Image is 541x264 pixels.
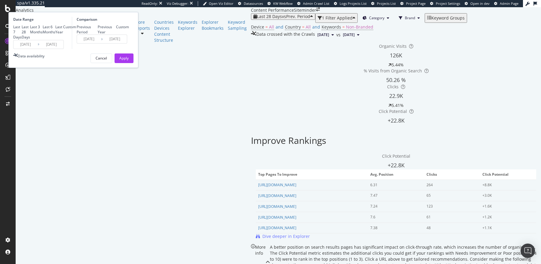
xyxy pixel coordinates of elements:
[400,1,426,6] a: Project Page
[256,31,315,38] div: Data crossed with the Crawls
[13,17,70,22] div: Date Range
[22,24,30,40] div: Last 28 Days
[465,1,490,6] a: Open in dev
[154,37,174,43] div: Structure
[322,16,353,20] div: 1 Filter Applied
[371,1,396,6] a: Projects List
[77,17,129,22] div: Comparison
[269,24,274,30] span: All
[43,24,55,35] div: Last 6 Months
[167,1,188,6] div: Viz Debugger:
[39,40,63,49] input: End Date
[251,24,264,30] span: Device
[482,204,529,209] div: +1.6K
[18,53,44,59] div: Data availability
[13,24,22,40] div: Last 7 Days
[178,19,197,31] a: Keywords Explorer
[316,7,320,11] div: arrow-right-arrow-left
[258,225,296,230] a: [URL][DOMAIN_NAME]
[257,14,282,19] span: Last 28 Days
[203,1,234,6] a: Open Viz Editor
[258,215,296,220] a: [URL][DOMAIN_NAME]
[392,62,404,68] div: 5.44%
[297,1,329,6] a: Admin Crawl List
[258,172,364,177] span: Top pages to improve
[425,13,467,23] button: Keyword Groups
[63,24,76,29] div: Custom
[436,1,460,6] span: Project Settings
[388,117,405,124] span: +22.8K
[521,244,535,258] div: Open Intercom Messenger
[377,1,396,6] span: Projects List
[312,24,320,30] span: and
[387,84,399,90] span: Clicks
[115,53,133,63] button: Apply
[306,24,311,30] span: All
[426,182,473,188] div: 264
[370,225,417,231] div: 7.38
[394,13,425,23] button: Brand
[251,7,294,13] div: Content Performance
[30,24,43,35] div: Last 3 Months
[426,193,473,198] div: 65
[370,182,417,188] div: 6.31
[77,24,98,35] div: Previous Period
[322,24,341,30] span: Keywords
[202,19,224,31] a: Explorer Bookmarks
[303,1,329,6] span: Admin Crawl List
[379,43,407,49] span: Organic Visits
[273,1,293,6] span: KW Webflow
[14,40,38,49] input: Start Date
[258,182,296,187] a: [URL][DOMAIN_NAME]
[315,13,358,23] button: 1 Filter Applied
[317,32,329,38] span: 2025 Aug. 10th
[358,13,394,23] button: Category
[392,102,404,108] div: 5.41%
[370,204,417,209] div: 7.24
[390,52,402,59] span: 126K
[426,172,476,177] span: Clicks
[482,182,529,188] div: +8.8K
[370,172,420,177] span: Avg. Position
[431,16,465,20] div: Keyword Groups
[251,135,326,145] h2: Improve Rankings
[238,1,263,6] a: Datasources
[267,1,293,6] a: KW Webflow
[256,233,310,239] a: Dive deeper in Explorer
[341,31,362,38] button: [DATE]
[364,68,422,74] span: % Visits from Organic Search
[388,162,405,169] span: +22.8K
[154,31,174,37] a: Content
[119,56,129,61] div: Apply
[302,24,304,30] span: =
[426,204,473,209] div: 123
[482,214,529,220] div: +1.2K
[276,24,283,30] span: and
[370,193,417,198] div: 7.47
[342,24,345,30] span: =
[370,214,417,220] div: 7.6
[90,53,112,63] button: Cancel
[116,24,129,29] div: Custom
[96,56,107,61] div: Cancel
[103,35,127,43] input: End Date
[379,108,407,114] span: Click Potential
[405,15,415,20] span: Brand
[154,19,174,25] div: Countries
[482,225,529,231] div: +1.1K
[228,19,247,31] a: Keyword Sampling
[494,1,518,6] a: Admin Page
[265,24,268,30] span: =
[55,24,63,35] div: Last Year
[98,24,116,35] div: Previous Year
[134,19,150,31] a: More Reports
[386,76,406,83] span: 50.26 %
